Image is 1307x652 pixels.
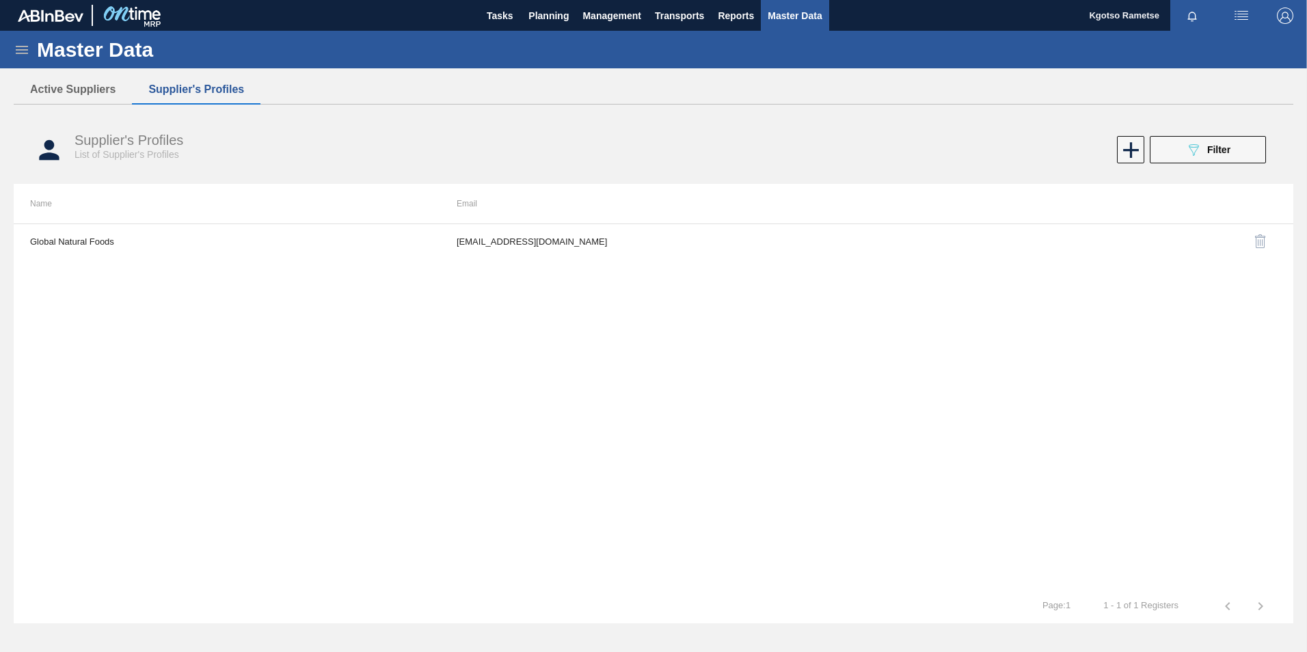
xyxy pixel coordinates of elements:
[1233,8,1250,24] img: userActions
[1150,136,1266,163] button: Filter
[718,8,754,24] span: Reports
[18,10,83,22] img: TNhmsLtSVTkK8tSr43FrP2fwEKptu5GPRR3wAAAABJRU5ErkJggg==
[1026,589,1087,611] td: Page : 1
[655,8,704,24] span: Transports
[75,149,179,160] span: List of Supplier's Profiles
[14,75,132,104] button: Active Suppliers
[75,133,183,148] span: Supplier's Profiles
[1116,136,1143,163] div: New User Vendor Group
[440,184,867,223] th: Email
[582,8,641,24] span: Management
[132,75,260,104] button: Supplier's Profiles
[1087,589,1195,611] td: 1 - 1 of 1 Registers
[485,8,515,24] span: Tasks
[14,184,440,223] th: Name
[1244,225,1277,258] button: delete-icon
[1170,6,1214,25] button: Notifications
[528,8,569,24] span: Planning
[768,8,822,24] span: Master Data
[1143,136,1273,163] div: Filter User Vendor Group
[37,42,280,57] h1: Master Data
[440,224,867,258] td: [EMAIL_ADDRESS][DOMAIN_NAME]
[1277,8,1293,24] img: Logout
[1252,233,1269,249] img: delete-icon
[14,224,440,258] td: Global Natural Foods
[1207,144,1230,155] span: Filter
